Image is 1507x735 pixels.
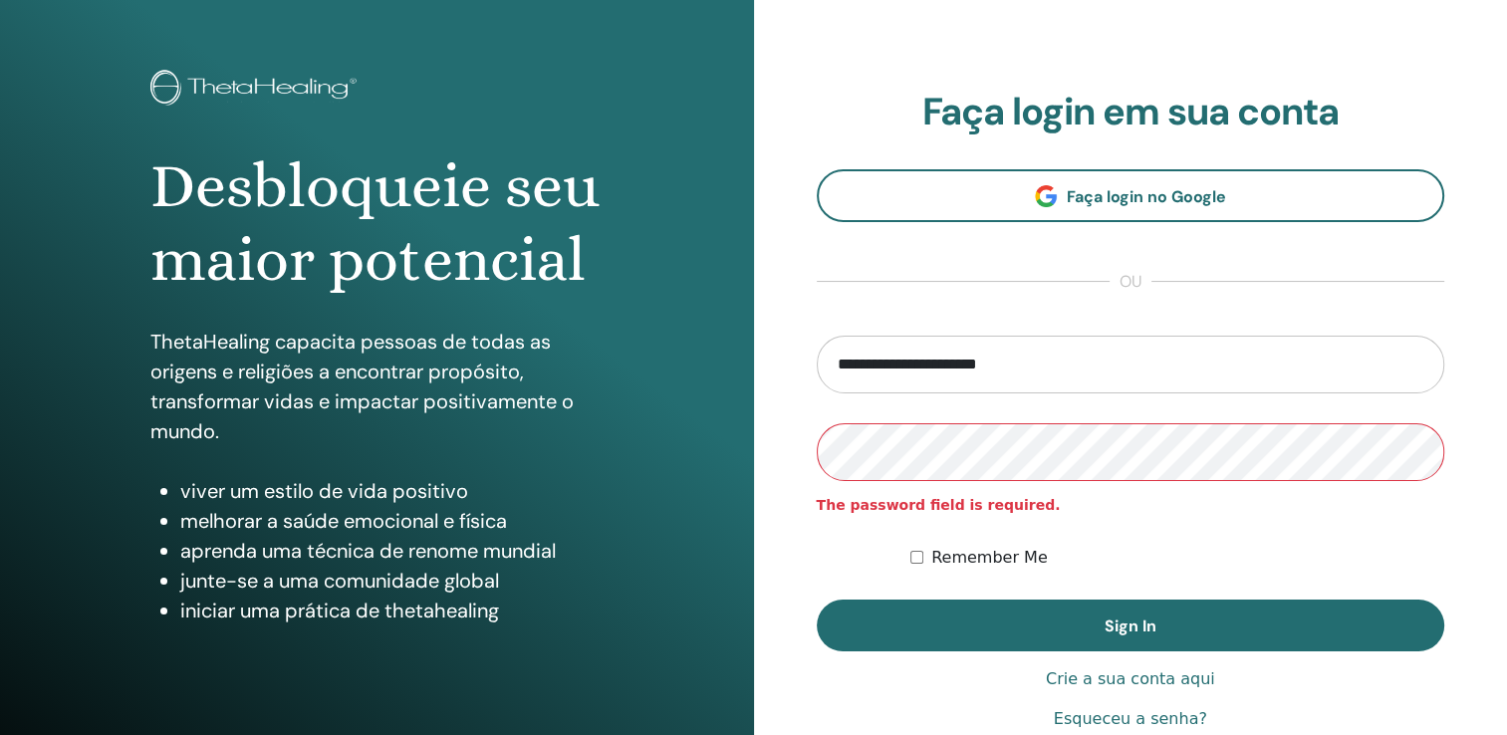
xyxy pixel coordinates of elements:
[1110,270,1151,294] span: ou
[817,600,1445,651] button: Sign In
[1054,707,1207,731] a: Esqueceu a senha?
[817,169,1445,222] a: Faça login no Google
[817,497,1061,513] strong: The password field is required.
[931,546,1048,570] label: Remember Me
[180,506,603,536] li: melhorar a saúde emocional e física
[180,566,603,596] li: junte-se a uma comunidade global
[1067,186,1226,207] span: Faça login no Google
[1105,615,1156,636] span: Sign In
[150,327,603,446] p: ThetaHealing capacita pessoas de todas as origens e religiões a encontrar propósito, transformar ...
[817,90,1445,135] h2: Faça login em sua conta
[180,536,603,566] li: aprenda uma técnica de renome mundial
[180,596,603,625] li: iniciar uma prática de thetahealing
[910,546,1444,570] div: Keep me authenticated indefinitely or until I manually logout
[150,149,603,298] h1: Desbloqueie seu maior potencial
[180,476,603,506] li: viver um estilo de vida positivo
[1046,667,1215,691] a: Crie a sua conta aqui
